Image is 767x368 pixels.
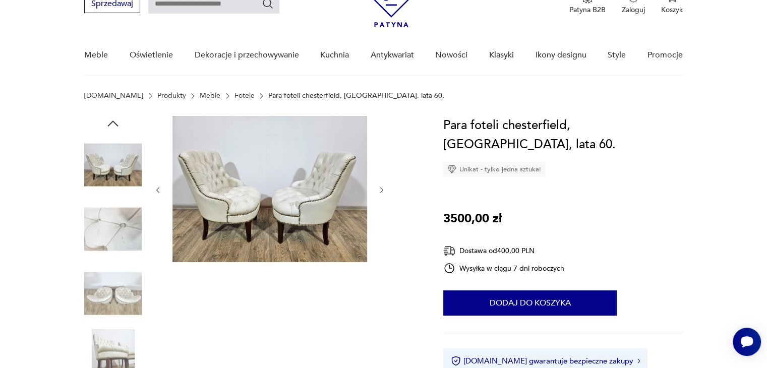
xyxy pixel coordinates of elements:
[157,92,186,100] a: Produkty
[84,92,143,100] a: [DOMAIN_NAME]
[130,36,173,75] a: Oświetlenie
[435,36,467,75] a: Nowości
[443,244,564,257] div: Dostawa od 400,00 PLN
[320,36,349,75] a: Kuchnia
[443,116,683,154] h1: Para foteli chesterfield, [GEOGRAPHIC_DATA], lata 60.
[443,290,617,316] button: Dodaj do koszyka
[84,136,142,194] img: Zdjęcie produktu Para foteli chesterfield, Anglia, lata 60.
[443,244,455,257] img: Ikona dostawy
[451,356,461,366] img: Ikona certyfikatu
[234,92,255,100] a: Fotele
[569,5,606,15] p: Patyna B2B
[451,356,640,366] button: [DOMAIN_NAME] gwarantuje bezpieczne zakupy
[84,265,142,322] img: Zdjęcie produktu Para foteli chesterfield, Anglia, lata 60.
[194,36,299,75] a: Dekoracje i przechowywanie
[84,36,108,75] a: Meble
[84,1,140,8] a: Sprzedawaj
[637,358,640,363] img: Ikona strzałki w prawo
[172,116,367,262] img: Zdjęcie produktu Para foteli chesterfield, Anglia, lata 60.
[647,36,683,75] a: Promocje
[84,201,142,258] img: Zdjęcie produktu Para foteli chesterfield, Anglia, lata 60.
[447,165,456,174] img: Ikona diamentu
[622,5,645,15] p: Zaloguj
[371,36,414,75] a: Antykwariat
[489,36,514,75] a: Klasyki
[443,262,564,274] div: Wysyłka w ciągu 7 dni roboczych
[443,209,502,228] p: 3500,00 zł
[535,36,586,75] a: Ikony designu
[608,36,626,75] a: Style
[661,5,683,15] p: Koszyk
[733,328,761,356] iframe: Smartsupp widget button
[268,92,444,100] p: Para foteli chesterfield, [GEOGRAPHIC_DATA], lata 60.
[200,92,220,100] a: Meble
[443,162,545,177] div: Unikat - tylko jedna sztuka!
